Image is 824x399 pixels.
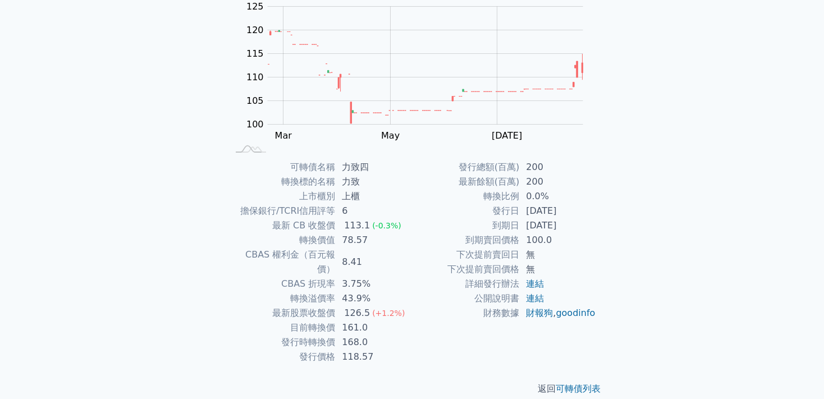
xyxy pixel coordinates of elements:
[228,320,335,335] td: 目前轉換價
[335,320,412,335] td: 161.0
[372,309,405,318] span: (+1.2%)
[342,218,372,233] div: 113.1
[228,204,335,218] td: 擔保銀行/TCRI信用評等
[519,204,596,218] td: [DATE]
[228,306,335,320] td: 最新股票收盤價
[412,277,519,291] td: 詳細發行辦法
[335,189,412,204] td: 上櫃
[412,306,519,320] td: 財務數據
[381,130,400,141] tspan: May
[768,345,824,399] iframe: Chat Widget
[335,160,412,175] td: 力致四
[214,382,610,396] p: 返回
[412,160,519,175] td: 發行總額(百萬)
[412,262,519,277] td: 下次提前賣回價格
[228,350,335,364] td: 發行價格
[526,278,544,289] a: 連結
[228,247,335,277] td: CBAS 權利金（百元報價）
[372,221,401,230] span: (-0.3%)
[335,204,412,218] td: 6
[768,345,824,399] div: 聊天小工具
[526,308,553,318] a: 財報狗
[275,130,292,141] tspan: Mar
[246,95,264,106] tspan: 105
[246,72,264,82] tspan: 110
[519,262,596,277] td: 無
[519,160,596,175] td: 200
[228,291,335,306] td: 轉換溢價率
[412,247,519,262] td: 下次提前賣回日
[412,204,519,218] td: 發行日
[342,306,372,320] div: 126.5
[228,277,335,291] td: CBAS 折現率
[228,160,335,175] td: 可轉債名稱
[335,291,412,306] td: 43.9%
[335,233,412,247] td: 78.57
[519,175,596,189] td: 200
[412,233,519,247] td: 到期賣回價格
[246,48,264,59] tspan: 115
[335,175,412,189] td: 力致
[246,119,264,130] tspan: 100
[228,233,335,247] td: 轉換價值
[526,293,544,304] a: 連結
[412,218,519,233] td: 到期日
[335,335,412,350] td: 168.0
[519,306,596,320] td: ,
[519,218,596,233] td: [DATE]
[246,25,264,35] tspan: 120
[241,1,600,141] g: Chart
[335,277,412,291] td: 3.75%
[412,291,519,306] td: 公開說明書
[556,383,601,394] a: 可轉債列表
[519,233,596,247] td: 100.0
[492,130,522,141] tspan: [DATE]
[335,350,412,364] td: 118.57
[412,189,519,204] td: 轉換比例
[335,247,412,277] td: 8.41
[556,308,595,318] a: goodinfo
[228,175,335,189] td: 轉換標的名稱
[519,189,596,204] td: 0.0%
[412,175,519,189] td: 最新餘額(百萬)
[228,335,335,350] td: 發行時轉換價
[246,1,264,12] tspan: 125
[228,189,335,204] td: 上市櫃別
[519,247,596,262] td: 無
[228,218,335,233] td: 最新 CB 收盤價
